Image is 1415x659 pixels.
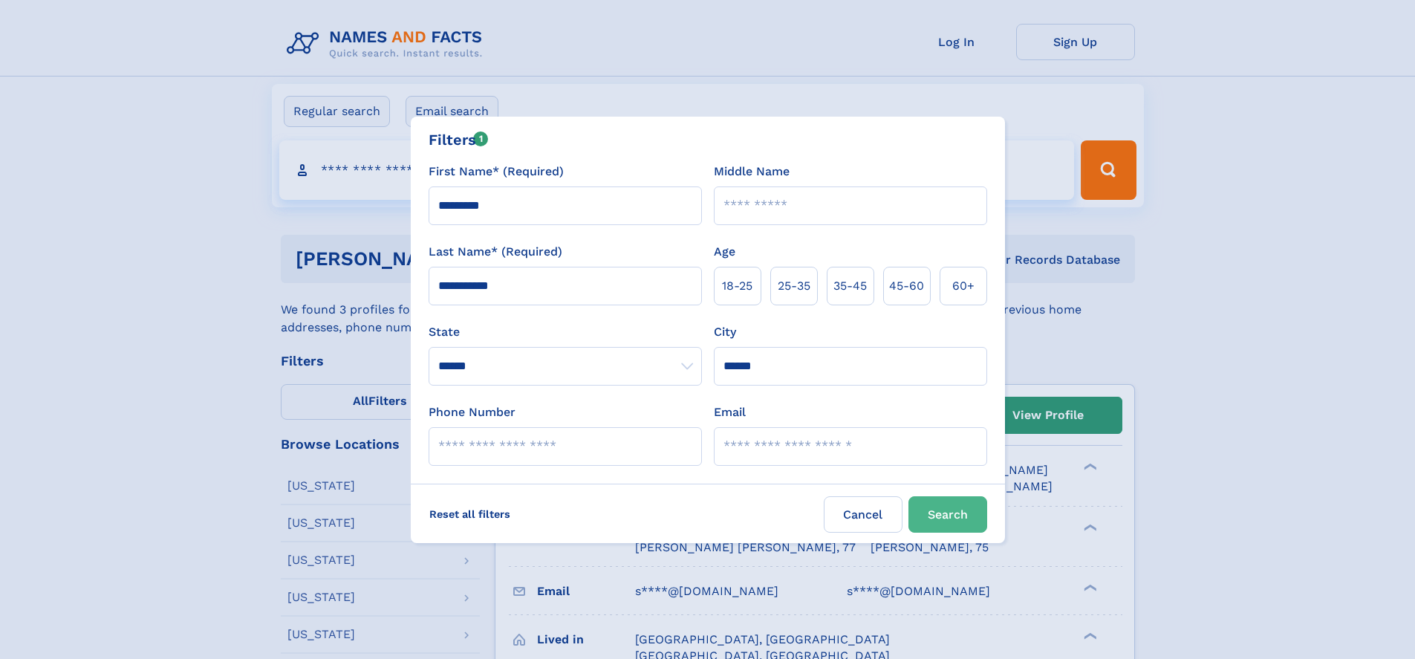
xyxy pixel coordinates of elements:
[952,277,975,295] span: 60+
[833,277,867,295] span: 35‑45
[429,243,562,261] label: Last Name* (Required)
[420,496,520,532] label: Reset all filters
[889,277,924,295] span: 45‑60
[722,277,752,295] span: 18‑25
[714,243,735,261] label: Age
[824,496,902,533] label: Cancel
[429,403,515,421] label: Phone Number
[714,323,736,341] label: City
[778,277,810,295] span: 25‑35
[429,129,489,151] div: Filters
[429,163,564,181] label: First Name* (Required)
[714,163,790,181] label: Middle Name
[908,496,987,533] button: Search
[714,403,746,421] label: Email
[429,323,702,341] label: State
